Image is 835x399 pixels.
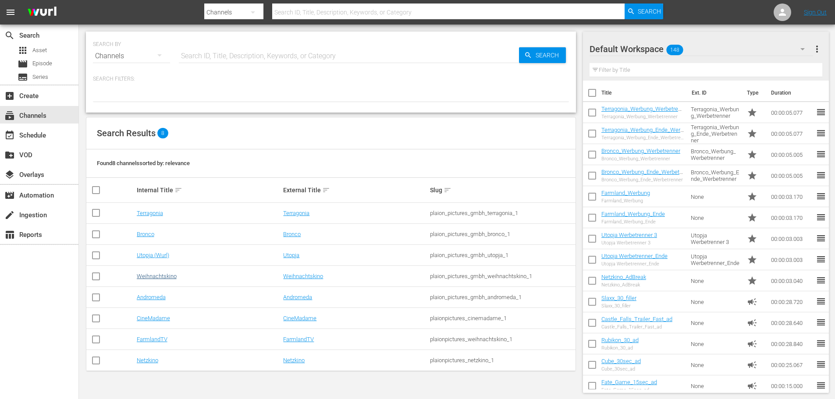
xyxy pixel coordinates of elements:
span: menu [5,7,16,18]
a: FarmlandTV [137,336,167,343]
span: Series [18,72,28,82]
td: None [687,312,743,333]
span: reorder [816,359,826,370]
div: plaion_pictures_gmbh_utopja_1 [430,252,574,258]
div: Internal Title [137,185,281,195]
td: 00:00:25.067 [767,354,816,375]
td: None [687,354,743,375]
a: Terragonia_Werbung_Werbetrenner [601,106,682,119]
span: Ad [747,381,757,391]
div: Slaxx_30_filler [601,303,636,309]
a: Utopja Werbetrenner 3 [601,232,657,238]
span: 148 [666,41,683,59]
a: Netzkino [137,357,158,364]
div: plaion_pictures_gmbh_andromeda_1 [430,294,574,300]
td: Terragonia_Werbung_Ende_Werbetrenner [687,123,743,144]
span: Asset [18,45,28,56]
span: Asset [32,46,47,55]
span: reorder [816,380,826,391]
td: None [687,291,743,312]
div: Cube_30sec_ad [601,366,641,372]
span: reorder [816,275,826,286]
span: reorder [816,254,826,265]
td: 00:00:03.040 [767,270,816,291]
span: Ad [747,297,757,307]
a: Weihnachtskino [283,273,323,279]
span: Schedule [4,130,15,141]
td: Utopja Werbetrenner_Ende [687,249,743,270]
div: Castle_Falls_Trailer_Fast_ad [601,324,672,330]
div: Terragonia_Werbung_Werbetrenner [601,114,684,120]
div: Channels [93,44,170,68]
td: 00:00:15.000 [767,375,816,396]
td: 00:00:03.003 [767,249,816,270]
td: None [687,375,743,396]
span: Promo [747,128,757,139]
a: Bronco_Werbung_Werbetrenner [601,148,680,154]
td: Utopja Werbetrenner 3 [687,228,743,249]
div: plaion_pictures_gmbh_bronco_1 [430,231,574,237]
td: 00:00:03.003 [767,228,816,249]
td: 00:00:05.005 [767,144,816,165]
td: 00:00:03.170 [767,186,816,207]
div: Farmland_Werbung [601,198,650,204]
span: reorder [816,149,826,159]
img: ans4CAIJ8jUAAAAAAAAAAAAAAAAAAAAAAAAgQb4GAAAAAAAAAAAAAAAAAAAAAAAAJMjXAAAAAAAAAAAAAAAAAAAAAAAAgAT5G... [21,2,63,23]
a: Utopja [283,252,299,258]
span: Automation [4,190,15,201]
td: 00:00:05.005 [767,165,816,186]
span: Promo [747,170,757,181]
td: Bronco_Werbung_Ende_Werbetrenner [687,165,743,186]
span: Ad [747,339,757,349]
div: plaion_pictures_gmbh_weihnachtskino_1 [430,273,574,279]
td: 00:00:28.640 [767,312,816,333]
a: Bronco [283,231,301,237]
th: Type [742,81,766,105]
span: reorder [816,170,826,180]
div: Farmland_Werbung_Ende [601,219,665,225]
td: 00:00:28.720 [767,291,816,312]
span: reorder [816,338,826,349]
span: Ingestion [4,210,15,220]
td: Bronco_Werbung_Werbetrenner [687,144,743,165]
span: Overlays [4,169,15,180]
a: Netzkino_AdBreak [601,274,646,280]
span: 8 [157,128,168,138]
th: Ext. ID [686,81,742,105]
div: Bronco_Werbung_Ende_Werbetrenner [601,177,684,183]
span: Promo [747,107,757,118]
span: Search [4,30,15,41]
span: Promo [747,149,757,160]
span: Series [32,73,48,81]
div: plaion_pictures_gmbh_terragonia_1 [430,210,574,216]
a: FarmlandTV [283,336,314,343]
a: Castle_Falls_Trailer_Fast_ad [601,316,672,322]
th: Duration [766,81,818,105]
span: more_vert [812,44,822,54]
span: reorder [816,296,826,307]
a: Fate_Game_15sec_ad [601,379,657,385]
div: External Title [283,185,427,195]
a: Netzkino [283,357,305,364]
span: sort [444,186,451,194]
a: Farmland_Werbung_Ende [601,211,665,217]
span: Episode [32,59,52,68]
span: Search [638,4,661,19]
span: Search Results [97,128,156,138]
div: Default Workspace [590,37,813,61]
p: Search Filters: [93,75,569,83]
span: reorder [816,107,826,117]
div: Netzkino_AdBreak [601,282,646,288]
button: more_vert [812,39,822,60]
a: Weihnachtskino [137,273,177,279]
div: Fate_Game_15sec_ad [601,387,657,393]
a: Bronco [137,231,154,237]
span: Found 8 channels sorted by: relevance [97,160,190,166]
div: Slug [430,185,574,195]
td: 00:00:05.077 [767,102,816,123]
span: Promo [747,254,757,265]
span: VOD [4,150,15,160]
td: None [687,186,743,207]
td: 00:00:03.170 [767,207,816,228]
span: Create [4,91,15,101]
